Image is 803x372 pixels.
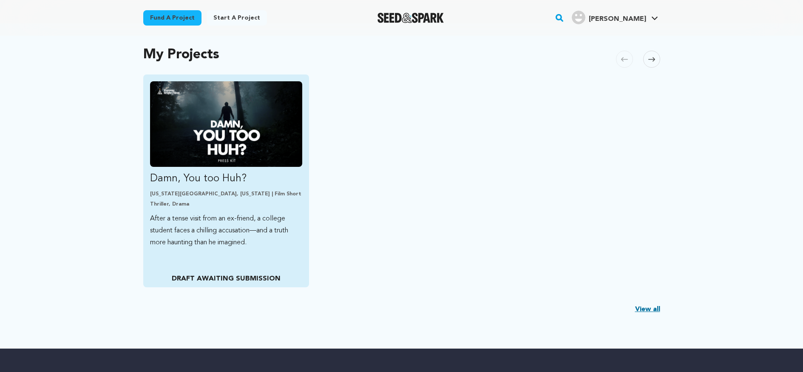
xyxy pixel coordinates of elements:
p: DRAFT AWAITING SUBMISSION [150,274,302,284]
span: [PERSON_NAME] [589,16,646,23]
img: user.png [572,11,585,24]
a: Fund a project [143,10,201,26]
a: Bianca G.'s Profile [570,9,660,24]
img: Seed&Spark Logo Dark Mode [377,13,444,23]
p: After a tense visit from an ex-friend, a college student faces a chilling accusation—and a truth ... [150,213,303,249]
div: Bianca G.'s Profile [572,11,646,24]
p: Thriller, Drama [150,201,303,208]
span: Bianca G.'s Profile [570,9,660,27]
p: [US_STATE][GEOGRAPHIC_DATA], [US_STATE] | Film Short [150,191,303,197]
p: Damn, You too Huh? [150,172,303,186]
h2: My Projects [143,49,219,61]
a: Start a project [207,10,267,26]
a: Seed&Spark Homepage [377,13,444,23]
a: View all [635,304,660,315]
a: Fund Damn, You too Huh? [150,81,303,249]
